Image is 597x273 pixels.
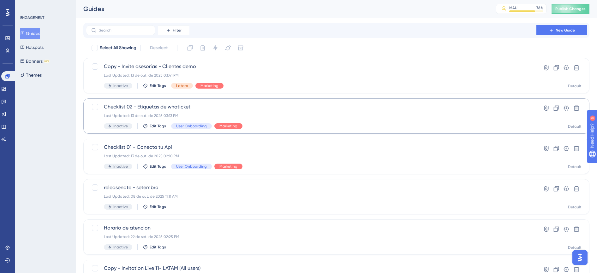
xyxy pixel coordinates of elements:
[176,164,207,169] span: User Onboarding
[568,164,582,169] div: Default
[143,83,166,88] button: Edit Tags
[568,84,582,89] div: Default
[568,124,582,129] div: Default
[552,4,589,14] button: Publish Changes
[144,42,173,54] button: Deselect
[200,83,218,88] span: Marketing
[173,28,182,33] span: Filter
[100,44,136,52] span: Select All Showing
[113,124,128,129] span: Inactive
[20,69,42,81] button: Themes
[150,164,166,169] span: Edit Tags
[150,124,166,129] span: Edit Tags
[20,28,40,39] button: Guides
[143,204,166,209] button: Edit Tags
[219,164,237,169] span: Marketing
[20,15,44,20] div: ENGAGEMENT
[104,154,518,159] div: Last Updated: 13 de out. de 2025 02:10 PM
[113,204,128,209] span: Inactive
[143,124,166,129] button: Edit Tags
[570,248,589,267] iframe: UserGuiding AI Assistant Launcher
[20,42,44,53] button: Hotspots
[150,204,166,209] span: Edit Tags
[509,5,517,10] div: MAU
[113,164,128,169] span: Inactive
[113,83,128,88] span: Inactive
[44,3,46,8] div: 5
[150,245,166,250] span: Edit Tags
[104,234,518,239] div: Last Updated: 29 de set. de 2025 02:25 PM
[556,28,575,33] span: New Guide
[150,44,168,52] span: Deselect
[536,25,587,35] button: New Guide
[104,113,518,118] div: Last Updated: 13 de out. de 2025 03:13 PM
[143,245,166,250] button: Edit Tags
[143,164,166,169] button: Edit Tags
[536,5,543,10] div: 76 %
[104,63,518,70] span: Copy - Invite asesorías - Clientes demo
[158,25,189,35] button: Filter
[176,83,188,88] span: Latam
[104,184,518,191] span: releasenote - setembro
[104,194,518,199] div: Last Updated: 08 de out. de 2025 11:11 AM
[104,103,518,111] span: Checklist 02 - Etiquetas de whaticket
[568,245,582,250] div: Default
[104,264,518,272] span: Copy - Invitation Live 11- LATAM (All users)
[20,55,50,67] button: BannersBETA
[150,83,166,88] span: Edit Tags
[104,143,518,151] span: Checklist 01 - Conecta tu Api
[219,124,237,129] span: Marketing
[99,28,150,32] input: Search
[555,6,586,11] span: Publish Changes
[104,224,518,232] span: Horario de atencion
[568,205,582,210] div: Default
[113,245,128,250] span: Inactive
[44,60,50,63] div: BETA
[15,2,39,9] span: Need Help?
[104,73,518,78] div: Last Updated: 13 de out. de 2025 03:41 PM
[83,4,480,13] div: Guides
[176,124,207,129] span: User Onboarding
